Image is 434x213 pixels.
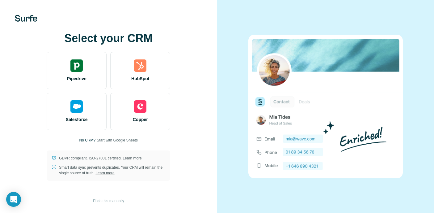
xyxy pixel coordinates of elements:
img: copper's logo [134,100,146,113]
img: salesforce's logo [70,100,83,113]
span: I’ll do this manually [93,198,124,204]
p: Smart data sync prevents duplicates. Your CRM will remain the single source of truth. [59,165,165,176]
span: Copper [133,116,148,123]
span: Salesforce [66,116,88,123]
img: Surfe's logo [15,15,37,22]
h1: Select your CRM [47,32,170,45]
div: Open Intercom Messenger [6,192,21,207]
span: Pipedrive [67,76,86,82]
button: I’ll do this manually [89,196,129,206]
img: pipedrive's logo [70,59,83,72]
button: Start with Google Sheets [97,137,138,143]
p: GDPR compliant. ISO-27001 certified. [59,155,141,161]
img: hubspot's logo [134,59,146,72]
a: Learn more [95,171,114,175]
img: none image [248,35,403,178]
a: Learn more [123,156,141,160]
span: HubSpot [131,76,149,82]
p: No CRM? [79,137,96,143]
